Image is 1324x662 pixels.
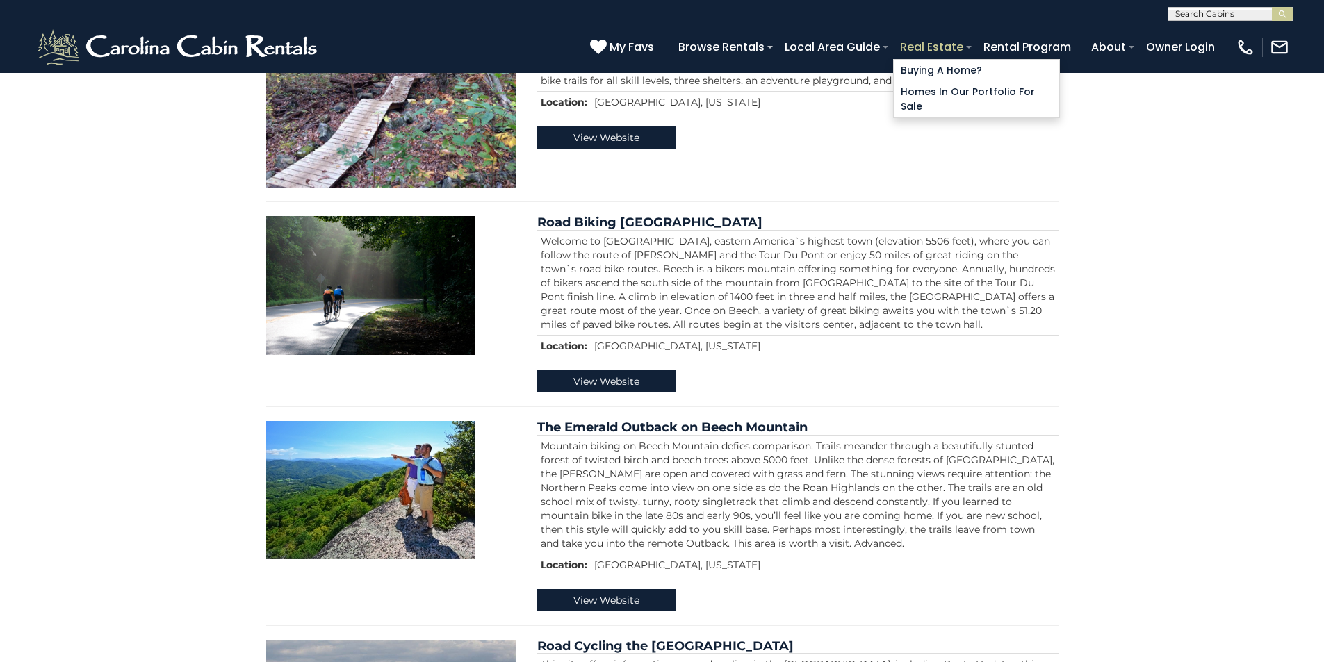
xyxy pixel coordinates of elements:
[35,26,323,68] img: White-1-2.png
[266,216,475,355] img: Road Biking Beech Mountain
[591,554,1059,575] td: [GEOGRAPHIC_DATA], [US_STATE]
[537,435,1059,554] td: Mountain biking on Beech Mountain defies comparison. Trails meander through a beautifully stunted...
[590,38,657,56] a: My Favs
[1139,35,1222,59] a: Owner Login
[976,35,1078,59] a: Rental Program
[1084,35,1133,59] a: About
[610,38,654,56] span: My Favs
[591,335,1059,356] td: [GEOGRAPHIC_DATA], [US_STATE]
[537,638,794,654] a: Road Cycling the [GEOGRAPHIC_DATA]
[537,370,676,392] a: View Website
[537,215,762,230] a: Road Biking [GEOGRAPHIC_DATA]
[893,35,970,59] a: Real Estate
[537,420,808,435] a: The Emerald Outback on Beech Mountain
[537,126,676,149] a: View Website
[894,81,1059,117] a: Homes in Our Portfolio For Sale
[778,35,887,59] a: Local Area Guide
[537,230,1059,335] td: Welcome to [GEOGRAPHIC_DATA], eastern America`s highest town (elevation 5506 feet), where you can...
[541,96,587,108] strong: Location:
[266,421,475,559] img: The Emerald Outback on Beech Mountain
[537,589,676,611] a: View Website
[1236,38,1255,57] img: phone-regular-white.png
[541,340,587,352] strong: Location:
[1270,38,1289,57] img: mail-regular-white.png
[591,91,1059,113] td: [GEOGRAPHIC_DATA], [US_STATE]
[894,60,1059,81] a: Buying A Home?
[541,558,587,571] strong: Location:
[671,35,771,59] a: Browse Rentals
